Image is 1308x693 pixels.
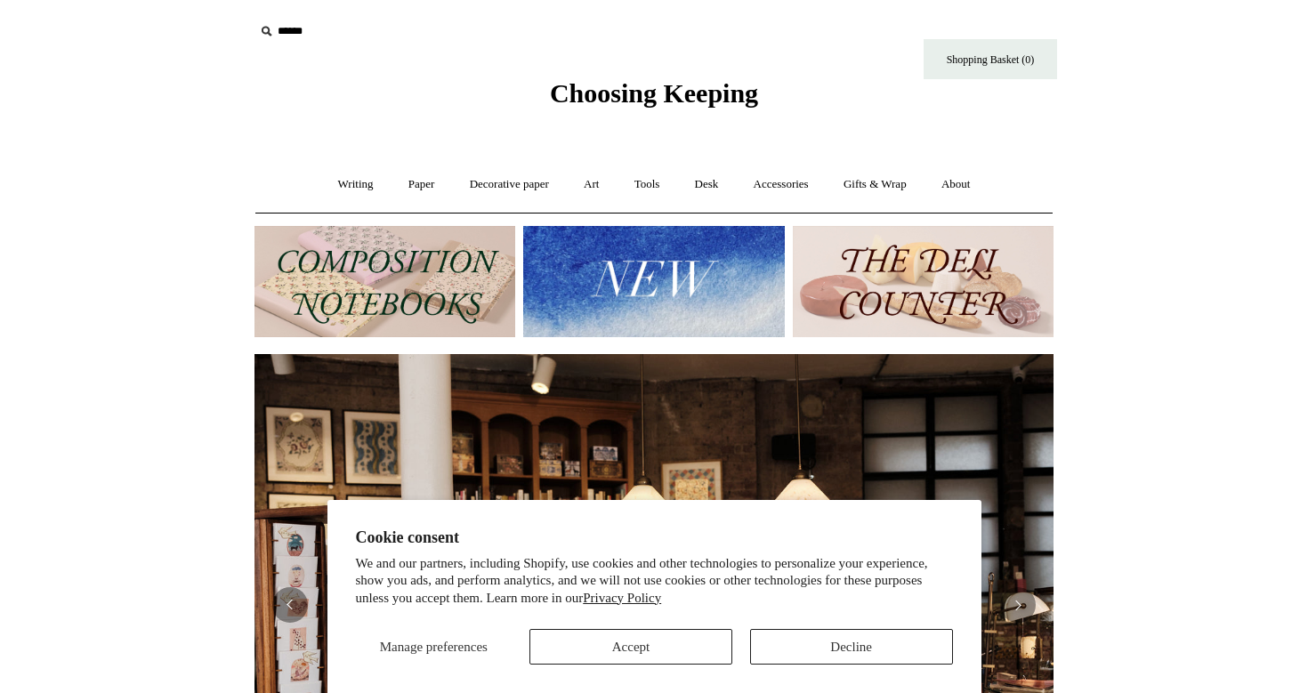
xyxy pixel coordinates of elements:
a: Decorative paper [454,161,565,208]
h2: Cookie consent [356,528,953,547]
span: Choosing Keeping [550,78,758,108]
a: Choosing Keeping [550,93,758,105]
a: Privacy Policy [583,591,661,605]
p: We and our partners, including Shopify, use cookies and other technologies to personalize your ex... [356,555,953,608]
button: Manage preferences [355,629,512,665]
a: Art [568,161,615,208]
img: New.jpg__PID:f73bdf93-380a-4a35-bcfe-7823039498e1 [523,226,784,337]
button: Decline [750,629,953,665]
a: Accessories [738,161,825,208]
img: The Deli Counter [793,226,1054,337]
a: Shopping Basket (0) [924,39,1057,79]
a: Writing [322,161,390,208]
a: Paper [392,161,451,208]
a: Tools [618,161,676,208]
button: Next [1000,587,1036,623]
button: Accept [529,629,732,665]
a: About [925,161,987,208]
button: Previous [272,587,308,623]
a: Gifts & Wrap [828,161,923,208]
span: Manage preferences [380,640,488,654]
img: 202302 Composition ledgers.jpg__PID:69722ee6-fa44-49dd-a067-31375e5d54ec [254,226,515,337]
a: Desk [679,161,735,208]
